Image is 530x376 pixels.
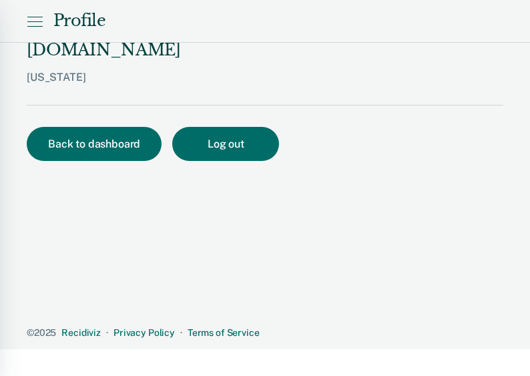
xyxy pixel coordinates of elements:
a: Privacy Policy [113,327,175,338]
div: · · [27,327,503,339]
button: Back to dashboard [27,127,162,161]
div: [US_STATE] [27,71,503,105]
a: Recidiviz [61,327,101,338]
span: © 2025 [27,327,56,338]
div: Profile [53,11,105,31]
button: Log out [172,127,279,161]
a: Back to dashboard [27,139,172,150]
a: Terms of Service [188,327,260,338]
